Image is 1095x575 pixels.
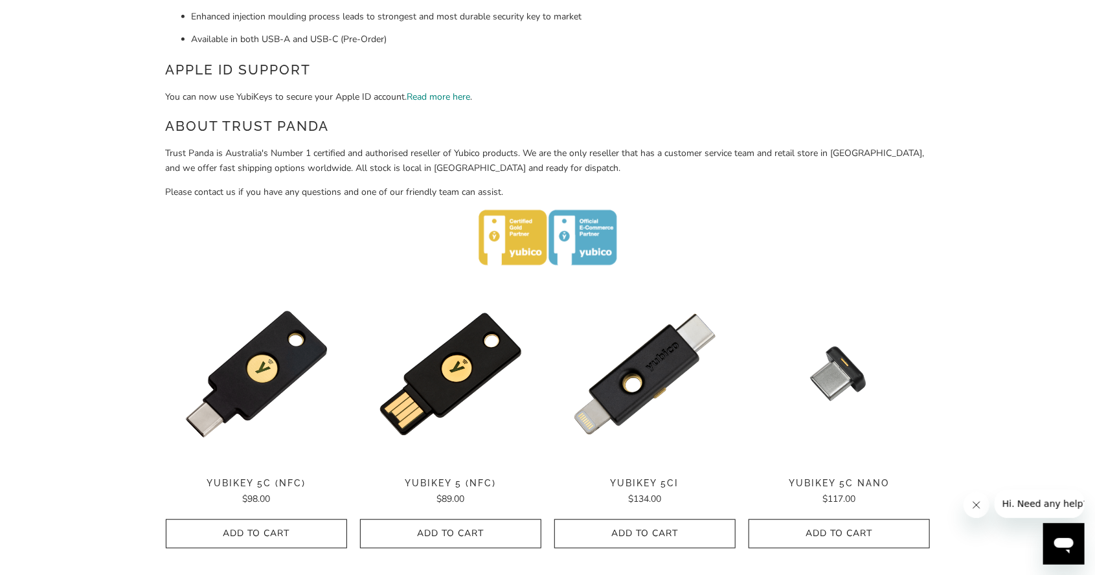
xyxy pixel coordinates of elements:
[166,185,930,199] p: Please contact us if you have any questions and one of our friendly team can assist.
[242,493,270,505] span: $98.00
[166,519,347,548] button: Add to Cart
[749,284,930,465] img: YubiKey 5C Nano - Trust Panda
[554,519,736,548] button: Add to Cart
[360,284,541,465] a: YubiKey 5 (NFC) - Trust Panda YubiKey 5 (NFC) - Trust Panda
[554,284,736,465] img: YubiKey 5Ci - Trust Panda
[360,519,541,548] button: Add to Cart
[166,116,930,137] h2: About Trust Panda
[166,478,347,489] span: YubiKey 5C (NFC)
[554,478,736,489] span: YubiKey 5Ci
[374,528,528,539] span: Add to Cart
[179,528,333,539] span: Add to Cart
[554,478,736,506] a: YubiKey 5Ci $134.00
[166,60,930,80] h2: Apple ID Support
[749,519,930,548] button: Add to Cart
[166,284,347,465] img: YubiKey 5C (NFC) - Trust Panda
[964,492,989,518] iframe: Close message
[166,478,347,506] a: YubiKey 5C (NFC) $98.00
[407,91,471,103] a: Read more here
[436,493,464,505] span: $89.00
[360,284,541,465] img: YubiKey 5 (NFC) - Trust Panda
[568,528,722,539] span: Add to Cart
[192,10,930,24] li: Enhanced injection moulding process leads to strongest and most durable security key to market
[166,90,930,104] p: You can now use YubiKeys to secure your Apple ID account. .
[166,146,930,175] p: Trust Panda is Australia's Number 1 certified and authorised reseller of Yubico products. We are ...
[995,490,1085,518] iframe: Message from company
[360,478,541,506] a: YubiKey 5 (NFC) $89.00
[749,478,930,489] span: YubiKey 5C Nano
[749,478,930,506] a: YubiKey 5C Nano $117.00
[749,284,930,465] a: YubiKey 5C Nano - Trust Panda YubiKey 5C Nano - Trust Panda
[166,284,347,465] a: YubiKey 5C (NFC) - Trust Panda YubiKey 5C (NFC) - Trust Panda
[822,493,855,505] span: $117.00
[192,32,930,47] li: Available in both USB-A and USB-C (Pre-Order)
[8,9,93,19] span: Hi. Need any help?
[628,493,661,505] span: $134.00
[360,478,541,489] span: YubiKey 5 (NFC)
[762,528,916,539] span: Add to Cart
[1043,523,1085,565] iframe: Button to launch messaging window
[554,284,736,465] a: YubiKey 5Ci - Trust Panda YubiKey 5Ci - Trust Panda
